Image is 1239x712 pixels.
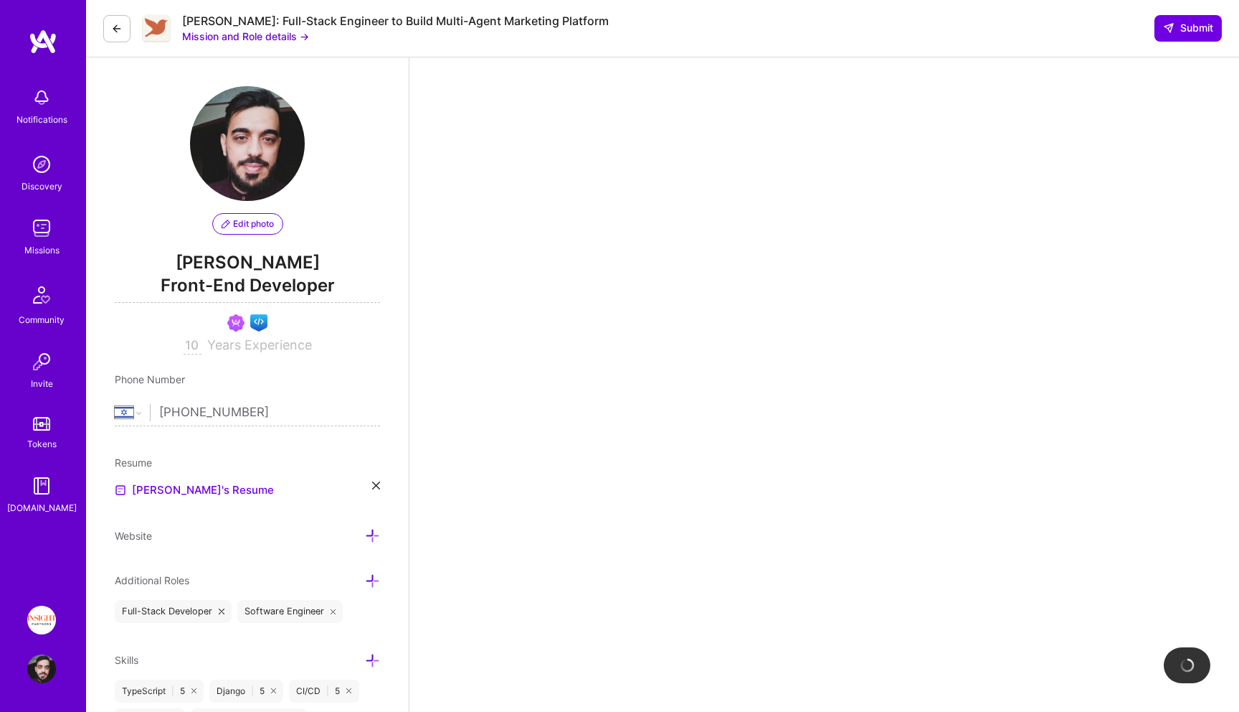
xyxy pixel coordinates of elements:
div: Notifications [16,112,67,127]
img: logo [29,29,57,55]
span: Resume [115,456,152,469]
i: icon Close [346,688,351,693]
input: XX [184,337,201,355]
div: Invite [31,376,53,391]
span: | [251,685,254,697]
i: icon PencilPurple [222,220,230,228]
div: TypeScript 5 [115,680,204,703]
img: bell [27,83,56,112]
button: Mission and Role details → [182,29,309,44]
span: Skills [115,654,138,666]
div: Missions [24,243,60,258]
img: Resume [115,484,126,496]
button: Edit photo [212,213,283,235]
img: Been on Mission [227,314,245,332]
div: [PERSON_NAME]: Full-Stack Engineer to Build Multi-Agent Marketing Platform [182,14,609,29]
img: User Avatar [27,655,56,683]
input: +1 (000) 000-0000 [159,392,380,434]
span: Additional Roles [115,574,189,586]
span: [PERSON_NAME] [115,252,380,273]
img: Front-end guild [250,314,267,332]
span: Website [115,530,152,542]
i: icon Close [372,482,380,489]
a: [PERSON_NAME]'s Resume [115,482,274,499]
span: Edit photo [222,217,274,230]
img: Invite [27,347,56,376]
img: teamwork [27,214,56,243]
img: loading [1180,658,1195,673]
span: Front-End Developer [115,273,380,303]
img: discovery [27,150,56,179]
i: icon SendLight [1163,22,1174,34]
span: Phone Number [115,373,185,385]
img: guide book [27,472,56,500]
i: icon Close [219,609,224,614]
span: | [326,685,329,697]
div: Django 5 [209,680,283,703]
div: Discovery [22,179,62,194]
i: icon LeftArrowDark [111,23,123,34]
a: User Avatar [24,655,60,683]
a: Insight Partners: Data & AI - Sourcing [24,606,60,634]
img: Community [24,278,59,312]
div: Software Engineer [237,600,343,623]
i: icon Close [271,688,276,693]
div: [DOMAIN_NAME] [7,500,77,515]
img: Insight Partners: Data & AI - Sourcing [27,606,56,634]
span: | [171,685,174,697]
button: Submit [1154,15,1222,41]
div: Full-Stack Developer [115,600,232,623]
i: icon Close [191,688,196,693]
i: icon Close [331,609,336,614]
span: Submit [1163,21,1213,35]
div: Community [19,312,65,327]
span: Years Experience [207,337,312,352]
img: Company Logo [142,14,171,42]
img: tokens [33,417,50,431]
img: User Avatar [190,86,305,201]
div: CI/CD 5 [289,680,359,703]
div: Tokens [27,436,57,451]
